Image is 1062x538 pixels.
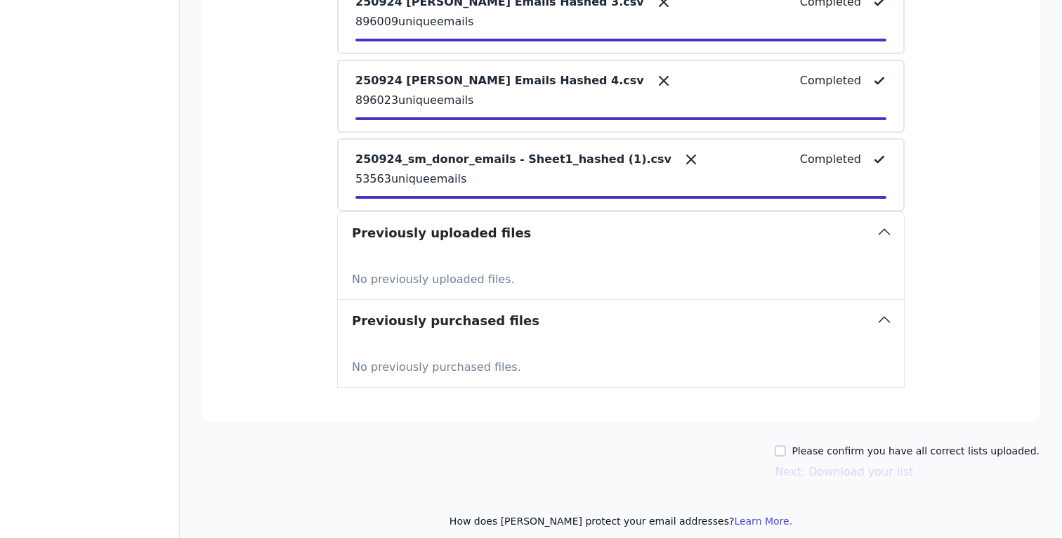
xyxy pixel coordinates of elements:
h3: Previously uploaded files [352,223,531,243]
label: Please confirm you have all correct lists uploaded. [792,444,1040,458]
button: Next: Download your list [775,464,913,480]
p: No previously uploaded files. [352,265,890,288]
p: 896009 unique emails [355,13,886,30]
p: Completed [800,72,861,89]
p: 53563 unique emails [355,171,886,188]
p: No previously purchased files. [352,353,890,376]
p: 896023 unique emails [355,92,886,109]
button: Previously purchased files [338,300,904,342]
p: 250924 [PERSON_NAME] Emails Hashed 4.csv [355,72,644,89]
p: Completed [800,151,861,168]
p: 250924_sm_donor_emails - Sheet1_hashed (1).csv [355,151,671,168]
p: How does [PERSON_NAME] protect your email addresses? [202,514,1040,528]
button: Previously uploaded files [338,212,904,254]
button: Learn More. [734,514,792,528]
h3: Previously purchased files [352,311,539,331]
